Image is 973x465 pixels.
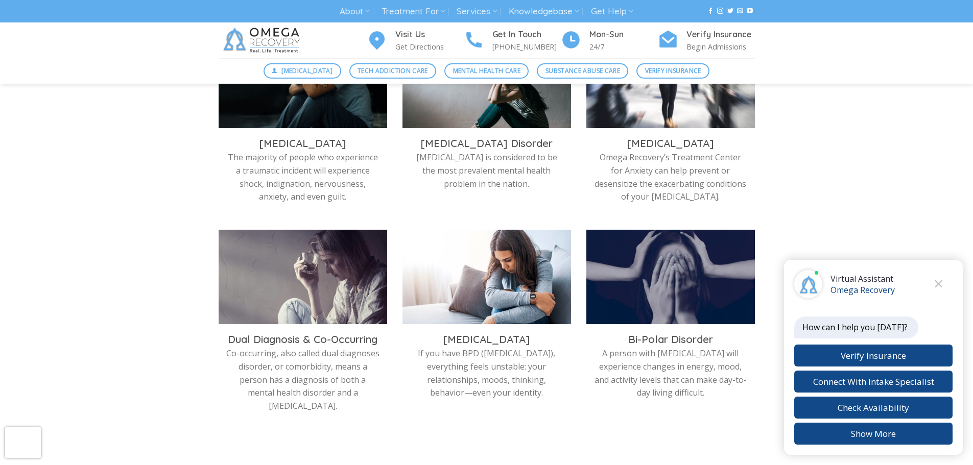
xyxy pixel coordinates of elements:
h4: Visit Us [395,28,464,41]
a: Treatment For [382,2,445,21]
h3: [MEDICAL_DATA] [226,137,379,150]
a: About [340,2,370,21]
p: Co-occurring, also called dual diagnoses disorder, or comorbidity, means a person has a diagnosis... [226,347,379,412]
p: Get Directions [395,41,464,53]
p: [PHONE_NUMBER] [492,41,561,53]
a: Follow on Twitter [727,8,733,15]
a: Substance Abuse Care [537,63,628,79]
a: [MEDICAL_DATA] [264,63,341,79]
p: [MEDICAL_DATA] is considered to be the most prevalent mental health problem in the nation. [410,151,563,190]
p: Begin Admissions [686,41,755,53]
h4: Get In Touch [492,28,561,41]
span: Verify Insurance [645,66,701,76]
a: Verify Insurance [636,63,709,79]
a: Send us an email [737,8,743,15]
p: 24/7 [589,41,658,53]
a: Get In Touch [PHONE_NUMBER] [464,28,561,53]
p: The majority of people who experience a traumatic incident will experience shock, indignation, ne... [226,151,379,203]
span: [MEDICAL_DATA] [281,66,333,76]
h3: [MEDICAL_DATA] [410,333,563,346]
a: Mental Health Care [444,63,529,79]
h3: [MEDICAL_DATA] Disorder [410,137,563,150]
h4: Mon-Sun [589,28,658,41]
a: Visit Us Get Directions [367,28,464,53]
h4: Verify Insurance [686,28,755,41]
a: Verify Insurance Begin Admissions [658,28,755,53]
a: Tech Addiction Care [349,63,437,79]
a: Knowledgebase [509,2,579,21]
span: Mental Health Care [453,66,520,76]
a: Follow on YouTube [747,8,753,15]
p: Omega Recovery’s Treatment Center for Anxiety can help prevent or desensitize the exacerbating co... [594,151,747,203]
h3: [MEDICAL_DATA] [594,137,747,150]
a: Get Help [591,2,633,21]
a: Follow on Facebook [707,8,714,15]
p: If you have BPD ([MEDICAL_DATA]), everything feels unstable: your relationships, moods, thinking,... [410,347,563,399]
h3: Bi-Polar Disorder [594,333,747,346]
p: A person with [MEDICAL_DATA] will experience changes in energy, mood, and activity levels that ca... [594,347,747,399]
h3: Dual Diagnosis & Co-Occurring [226,333,379,346]
img: Omega Recovery [219,22,308,58]
span: Tech Addiction Care [358,66,428,76]
a: Follow on Instagram [717,8,723,15]
span: Substance Abuse Care [545,66,620,76]
a: Services [457,2,497,21]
